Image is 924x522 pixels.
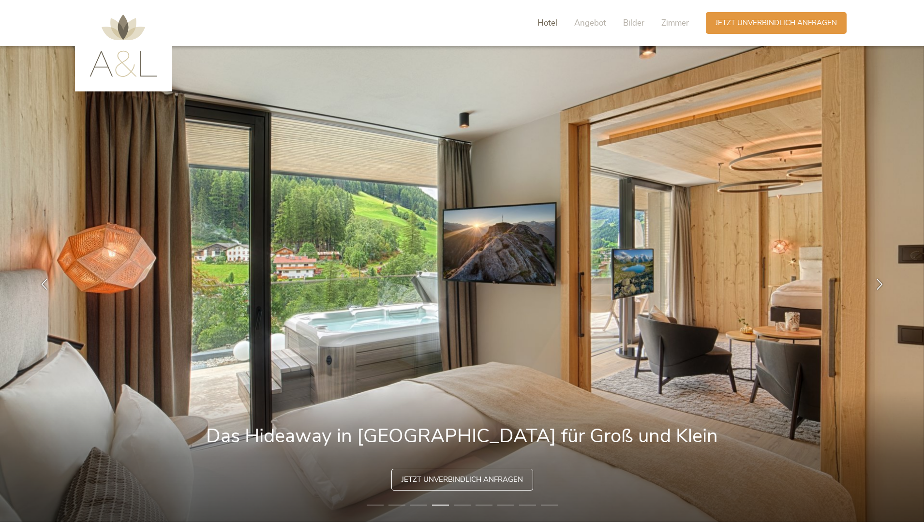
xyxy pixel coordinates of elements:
[661,17,689,29] span: Zimmer
[402,475,523,485] span: Jetzt unverbindlich anfragen
[537,17,557,29] span: Hotel
[574,17,606,29] span: Angebot
[715,18,837,28] span: Jetzt unverbindlich anfragen
[623,17,644,29] span: Bilder
[89,15,157,77] img: AMONTI & LUNARIS Wellnessresort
